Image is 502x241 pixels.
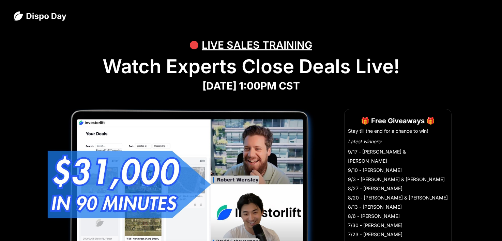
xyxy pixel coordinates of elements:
[202,35,312,55] div: LIVE SALES TRAINING
[202,80,300,92] strong: [DATE] 1:00PM CST
[14,55,488,78] h1: Watch Experts Close Deals Live!
[348,139,382,144] em: Latest winners:
[361,117,435,125] strong: 🎁 Free Giveaways 🎁
[348,128,448,134] li: Stay till the end for a chance to win!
